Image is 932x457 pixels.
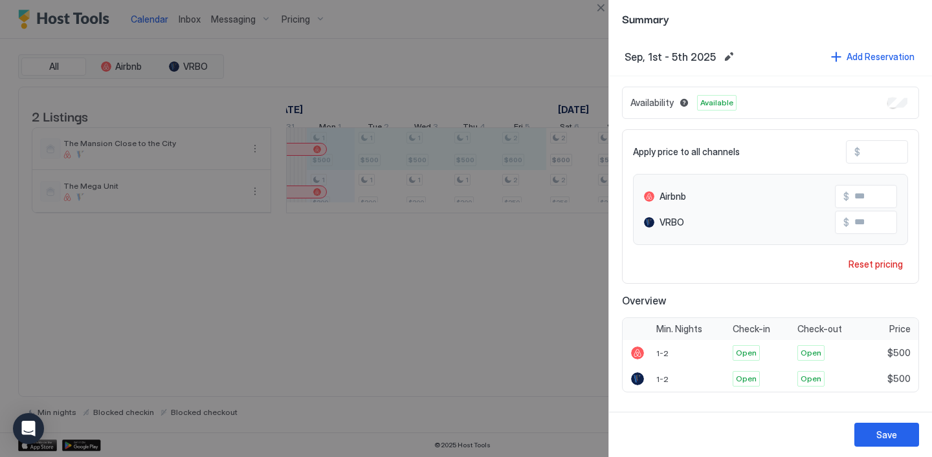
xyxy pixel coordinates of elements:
span: Check-in [733,323,770,335]
div: Open Intercom Messenger [13,413,44,444]
span: Price [889,323,911,335]
span: $500 [887,373,911,385]
span: Airbnb [660,191,686,202]
span: Overview [622,294,919,307]
span: $ [854,146,860,158]
span: Min. Nights [656,323,702,335]
span: $ [843,191,849,202]
span: $ [843,217,849,228]
span: Check-out [797,323,842,335]
button: Blocked dates override all pricing rules and remain unavailable until manually unblocked [676,95,692,111]
span: Apply price to all channels [633,146,740,158]
span: VRBO [660,217,684,228]
button: Edit date range [721,49,737,65]
span: 1-2 [656,348,669,358]
button: Save [854,423,919,447]
span: Availability [630,97,674,109]
span: 1-2 [656,374,669,384]
span: Open [801,373,821,385]
div: Save [876,428,897,441]
button: Reset pricing [843,255,908,273]
button: Add Reservation [829,48,916,65]
div: Reset pricing [849,257,903,271]
span: Sep, 1st - 5th 2025 [625,50,716,63]
span: Summary [622,10,919,27]
div: Add Reservation [847,50,915,63]
span: Open [736,373,757,385]
span: Open [801,347,821,359]
span: Available [700,97,733,109]
span: $500 [887,347,911,359]
span: Open [736,347,757,359]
